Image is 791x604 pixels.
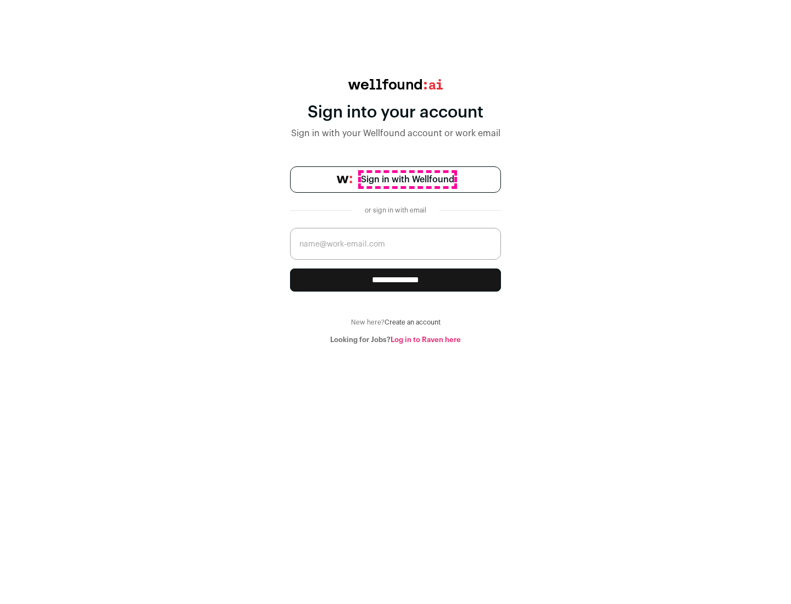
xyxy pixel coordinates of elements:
[337,176,352,183] img: wellfound-symbol-flush-black-fb3c872781a75f747ccb3a119075da62bfe97bd399995f84a933054e44a575c4.png
[290,166,501,193] a: Sign in with Wellfound
[290,103,501,122] div: Sign into your account
[391,336,461,343] a: Log in to Raven here
[290,228,501,260] input: name@work-email.com
[290,318,501,327] div: New here?
[361,173,454,186] span: Sign in with Wellfound
[348,79,443,90] img: wellfound:ai
[290,335,501,344] div: Looking for Jobs?
[385,319,441,326] a: Create an account
[360,206,431,215] div: or sign in with email
[290,127,501,140] div: Sign in with your Wellfound account or work email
